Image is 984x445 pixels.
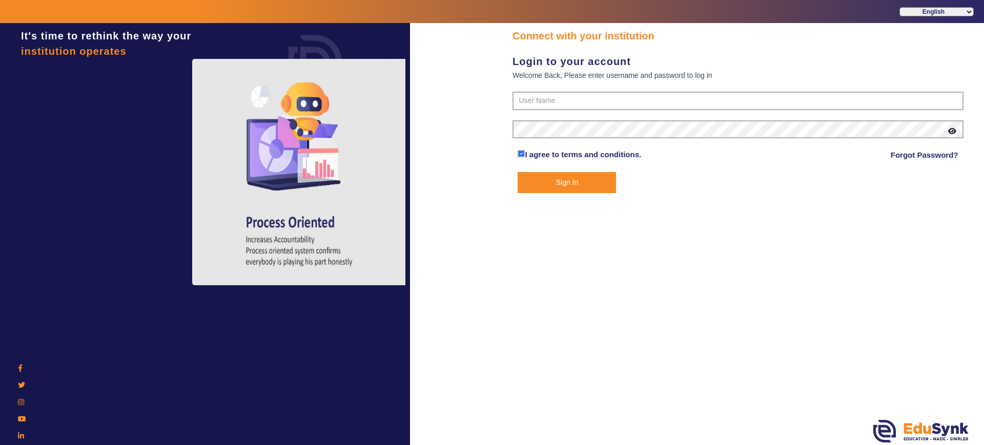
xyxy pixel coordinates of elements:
[192,59,407,285] img: login4.png
[512,54,963,69] div: Login to your account
[512,92,963,110] input: User Name
[873,420,969,442] img: edusynk.png
[21,30,191,41] span: It's time to rethink the way your
[891,149,958,161] a: Forgot Password?
[512,28,963,44] div: Connect with your institution
[512,69,963,81] div: Welcome Back, Please enter username and password to log in
[518,172,616,193] button: Sign In
[525,150,641,159] a: I agree to terms and conditions.
[21,46,127,57] span: institution operates
[277,23,354,100] img: login.png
